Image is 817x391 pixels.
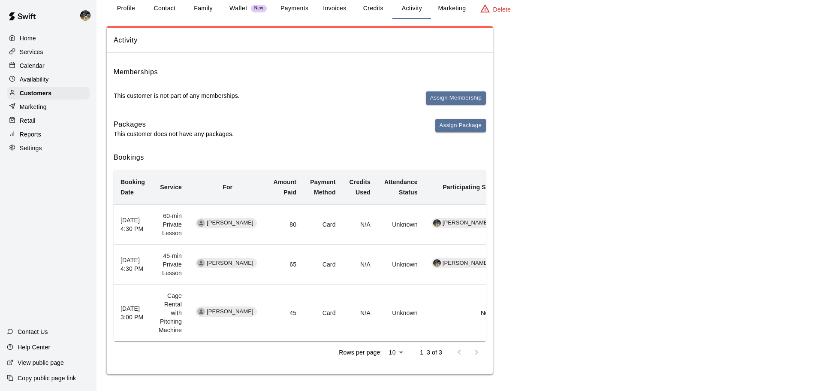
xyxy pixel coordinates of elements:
td: 45 [266,285,303,342]
p: Delete [493,5,511,14]
h6: Bookings [114,152,486,163]
span: Activity [114,35,486,46]
td: Unknown [377,204,425,244]
td: N/A [343,285,377,342]
td: Card [303,285,342,342]
span: [PERSON_NAME] [439,259,493,267]
a: Settings [7,142,90,155]
p: Reports [20,130,41,139]
b: Booking Date [121,179,145,196]
div: Camden Butler [197,308,205,315]
b: Service [160,184,182,191]
p: Calendar [20,61,45,70]
h6: Packages [114,119,234,130]
a: Marketing [7,100,90,113]
a: Reports [7,128,90,141]
span: [PERSON_NAME] [203,259,257,267]
td: 60-min Private Lesson [152,204,189,244]
p: View public page [18,358,64,367]
td: 80 [266,204,303,244]
h6: Memberships [114,67,158,78]
td: 65 [266,245,303,285]
img: Nolan Gilbert [80,10,90,21]
td: N/A [343,245,377,285]
p: 1–3 of 3 [420,348,442,357]
div: Nolan Gilbert[PERSON_NAME] [431,218,493,228]
div: Nolan Gilbert[PERSON_NAME] [431,258,493,268]
div: Nolan Gilbert [78,7,96,24]
b: Attendance Status [384,179,418,196]
b: Participating Staff [443,184,495,191]
p: Copy public page link [18,374,76,382]
th: [DATE] 4:30 PM [114,204,152,244]
th: [DATE] 3:00 PM [114,285,152,342]
img: Nolan Gilbert [433,259,441,267]
p: Availability [20,75,49,84]
button: Assign Membership [426,91,486,105]
b: For [223,184,232,191]
p: Rows per page: [339,348,382,357]
div: Camden Butler [197,219,205,227]
table: simple table [114,170,502,341]
td: Card [303,245,342,285]
p: Marketing [20,103,47,111]
td: Unknown [377,285,425,342]
p: None [431,309,495,317]
p: Retail [20,116,36,125]
b: Payment Method [310,179,335,196]
a: Retail [7,114,90,127]
p: Home [20,34,36,42]
a: Calendar [7,59,90,72]
th: [DATE] 4:30 PM [114,245,152,285]
p: Help Center [18,343,50,352]
p: Wallet [229,4,247,13]
img: Nolan Gilbert [433,219,441,227]
span: [PERSON_NAME] [203,308,257,316]
span: [PERSON_NAME] [203,219,257,227]
p: Services [20,48,43,56]
p: This customer is not part of any memberships. [114,91,240,100]
td: N/A [343,204,377,244]
b: Amount Paid [273,179,296,196]
td: Card [303,204,342,244]
button: Assign Package [435,119,486,132]
div: 10 [385,346,406,359]
td: 45-min Private Lesson [152,245,189,285]
p: Settings [20,144,42,152]
a: Customers [7,87,90,100]
div: Camden Butler [197,259,205,267]
a: Availability [7,73,90,86]
a: Services [7,45,90,58]
span: [PERSON_NAME] [439,219,493,227]
span: New [251,6,267,11]
p: This customer does not have any packages. [114,130,234,138]
b: Credits Used [350,179,371,196]
p: Contact Us [18,327,48,336]
td: Cage Rental with Pitching Machine [152,285,189,342]
a: Home [7,32,90,45]
p: Customers [20,89,51,97]
td: Unknown [377,245,425,285]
